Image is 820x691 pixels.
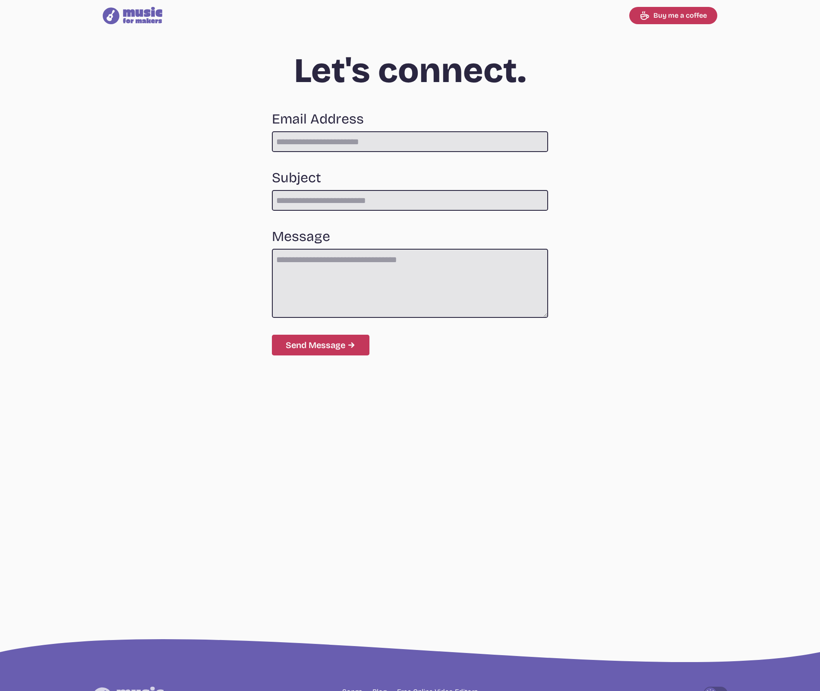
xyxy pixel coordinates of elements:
label: Message [272,228,548,245]
label: Email Address [272,111,548,128]
h1: Let's connect. [224,52,596,90]
button: Submit [272,335,369,355]
label: Subject [272,169,548,187]
a: Buy me a coffee [629,7,717,24]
